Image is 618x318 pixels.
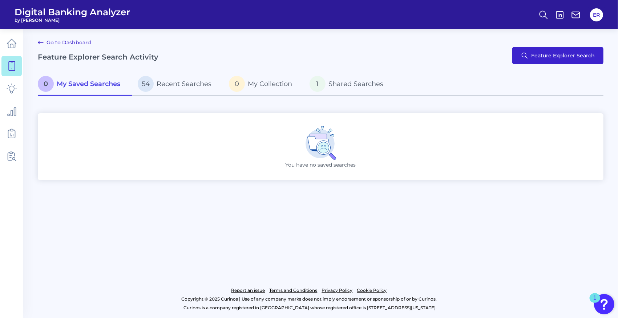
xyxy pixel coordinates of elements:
[248,80,292,88] span: My Collection
[138,76,154,92] span: 54
[512,47,603,64] button: Feature Explorer Search
[310,76,326,92] span: 1
[38,113,603,180] div: You have no saved searches
[38,53,158,61] h2: Feature Explorer Search Activity
[594,294,614,314] button: Open Resource Center, 1 new notification
[57,80,120,88] span: My Saved Searches
[38,76,54,92] span: 0
[231,286,265,295] a: Report an issue
[38,38,91,47] a: Go to Dashboard
[593,298,597,307] div: 1
[304,73,395,96] a: 1Shared Searches
[357,286,387,295] a: Cookie Policy
[15,17,130,23] span: by [PERSON_NAME]
[15,7,130,17] span: Digital Banking Analyzer
[328,80,383,88] span: Shared Searches
[36,295,582,303] p: Copyright © 2025 Curinos | Use of any company marks does not imply endorsement or sponsorship of ...
[590,8,603,21] button: ER
[38,303,582,312] p: Curinos is a company registered in [GEOGRAPHIC_DATA] whose registered office is [STREET_ADDRESS][...
[132,73,223,96] a: 54Recent Searches
[223,73,304,96] a: 0My Collection
[531,53,595,58] span: Feature Explorer Search
[270,286,318,295] a: Terms and Conditions
[229,76,245,92] span: 0
[38,73,132,96] a: 0My Saved Searches
[322,286,353,295] a: Privacy Policy
[157,80,211,88] span: Recent Searches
